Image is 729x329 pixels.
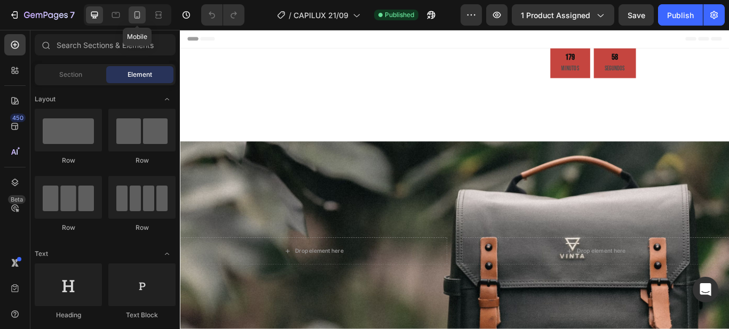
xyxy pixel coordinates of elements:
[108,223,176,232] div: Row
[667,10,694,21] div: Publish
[521,10,590,21] span: 1 product assigned
[108,156,176,165] div: Row
[35,310,102,320] div: Heading
[658,4,703,26] button: Publish
[108,310,176,320] div: Text Block
[10,114,26,122] div: 450
[59,70,82,79] span: Section
[512,4,614,26] button: 1 product assigned
[201,4,244,26] div: Undo/Redo
[180,30,729,329] iframe: Design area
[35,34,176,55] input: Search Sections & Elements
[495,38,519,52] p: Segundos
[294,10,348,21] span: CAPILUX 21/09
[289,10,291,21] span: /
[70,9,75,21] p: 7
[445,38,465,52] p: Minutos
[628,11,645,20] span: Save
[619,4,654,26] button: Save
[159,245,176,262] span: Toggle open
[495,26,519,38] div: 58
[385,10,414,20] span: Published
[134,254,191,262] div: Drop element here
[8,195,26,204] div: Beta
[693,277,718,302] div: Open Intercom Messenger
[128,70,152,79] span: Element
[159,91,176,108] span: Toggle open
[35,223,102,232] div: Row
[35,249,48,259] span: Text
[4,4,80,26] button: 7
[463,254,519,262] div: Drop element here
[35,94,56,104] span: Layout
[35,156,102,165] div: Row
